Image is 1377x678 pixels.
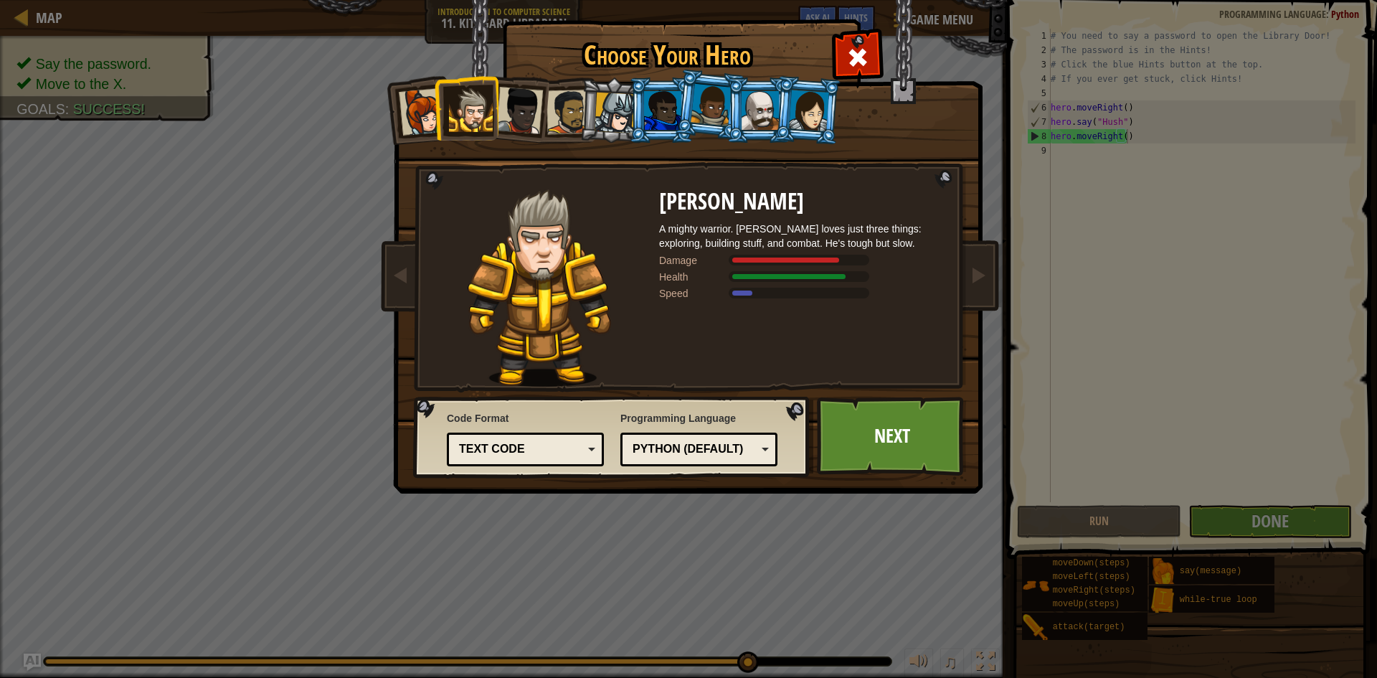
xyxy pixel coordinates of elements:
[659,286,946,301] div: Moves at 6 meters per second.
[659,222,946,250] div: A mighty warrior. [PERSON_NAME] loves just three things: exploring, building stuff, and combat. H...
[674,69,745,141] li: Arryn Stonewall
[659,253,946,268] div: Deals 120% of listed Warrior weapon damage.
[434,75,498,141] li: Sir Tharin Thunderfist
[468,189,612,387] img: knight-pose.png
[629,77,694,143] li: Gordon the Stalwart
[506,40,828,70] h1: Choose Your Hero
[773,75,842,145] li: Illia Shieldsmith
[659,270,731,284] div: Health
[579,76,647,145] li: Hattori Hanzō
[659,286,731,301] div: Speed
[659,270,946,284] div: Gains 140% of listed Warrior armor health.
[817,397,967,476] a: Next
[531,77,597,143] li: Alejandro the Duelist
[633,441,757,458] div: Python (Default)
[659,189,946,215] h2: [PERSON_NAME]
[459,441,583,458] div: Text code
[382,75,453,145] li: Captain Anya Weston
[727,77,791,143] li: Okar Stompfoot
[659,253,731,268] div: Damage
[447,411,604,425] span: Code Format
[620,411,777,425] span: Programming Language
[413,397,813,479] img: language-selector-background.png
[480,72,550,143] li: Lady Ida Justheart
